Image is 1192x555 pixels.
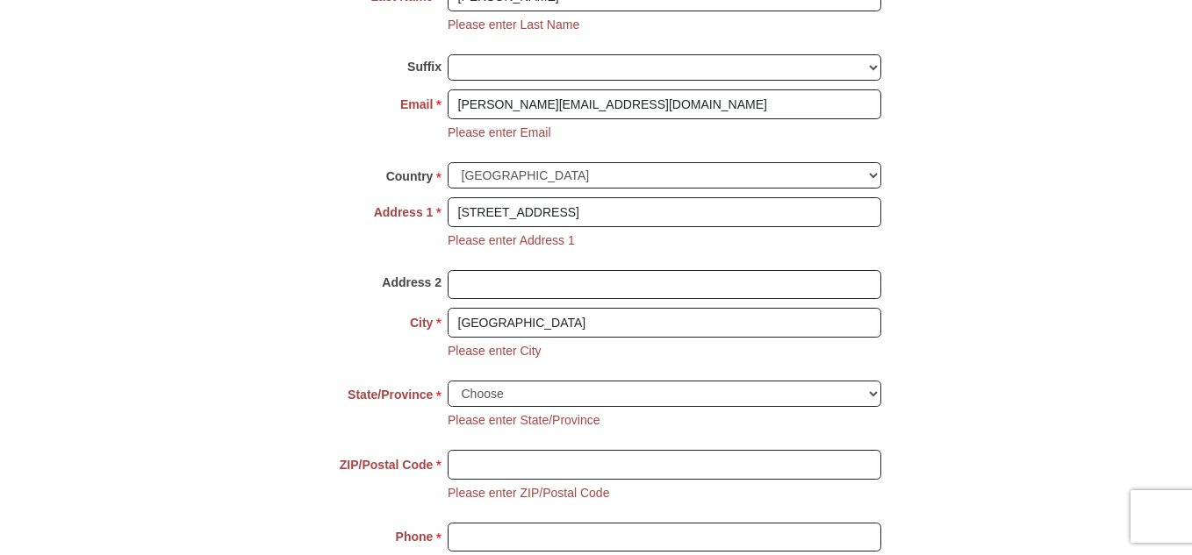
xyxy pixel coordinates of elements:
[382,270,442,295] strong: Address 2
[448,411,600,429] li: Please enter State/Province
[448,16,579,33] li: Please enter Last Name
[448,124,551,141] li: Please enter Email
[407,54,442,79] strong: Suffix
[448,342,542,359] li: Please enter City
[396,524,434,549] strong: Phone
[448,484,609,502] li: Please enter ZIP/Postal Code
[348,382,433,407] strong: State/Province
[400,92,433,117] strong: Email
[448,231,575,249] li: Please enter Address 1
[374,200,434,224] strong: Address 1
[340,452,434,477] strong: ZIP/Postal Code
[386,164,434,189] strong: Country
[410,310,433,335] strong: City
